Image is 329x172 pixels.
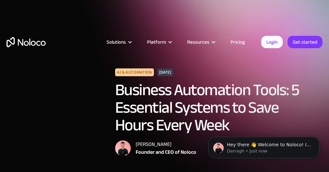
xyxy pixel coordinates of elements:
[107,38,126,46] div: Solutions
[136,140,196,148] div: [PERSON_NAME]
[115,81,319,134] h1: Business Automation Tools: 5 Essential Systems to Save Hours Every Week
[261,36,283,48] a: Login
[147,38,166,46] div: Platform
[179,38,222,46] div: Resources
[136,148,196,156] div: Founder and CEO of Noloco
[98,38,139,46] div: Solutions
[139,38,179,46] div: Platform
[187,38,209,46] div: Resources
[7,37,46,47] a: home
[288,36,322,48] a: Get started
[222,38,253,46] a: Pricing
[199,123,329,169] iframe: Intercom notifications message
